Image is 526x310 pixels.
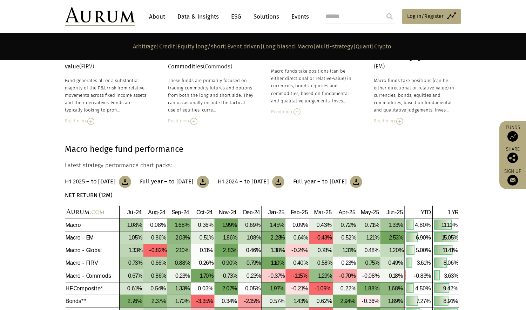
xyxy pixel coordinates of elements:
[316,43,353,50] a: Multi-strategy
[174,10,222,23] a: Data & Insights
[293,176,362,188] a: Full year – to [DATE]
[133,43,157,50] a: Arbitrage
[271,108,357,116] div: Read more
[218,178,269,185] h3: H1 2024 – to [DATE]
[503,124,522,142] a: Funds
[65,192,112,198] strong: NET RETURN (12M)
[65,77,150,114] div: Fund generates all or a substantial majority of the P&L/risk from relative movements across fixed...
[168,53,254,72] p: (Commods)
[218,176,284,188] a: H1 2024 – to [DATE]
[374,77,459,114] div: Macro funds take positions (can be either directional or relative-value) in currencies, bonds, eq...
[65,161,459,170] p: Latest strategy performance chart packs:
[294,108,301,115] img: Read More
[177,43,225,50] a: Equity long/short
[503,168,522,186] a: Sign up
[65,144,183,154] strong: Macro hedge fund performance
[507,131,518,142] img: Access Funds
[288,10,309,23] a: Events
[87,118,94,125] img: Read More
[65,117,150,125] div: Read more
[133,43,391,50] strong: | | | | | | | |
[507,153,518,163] img: Share this post
[119,176,131,188] img: Download Article
[168,117,254,125] div: Read more
[272,176,284,188] img: Download Article
[263,43,295,50] a: Long biased
[65,176,131,188] a: H1 2025 – to [DATE]
[402,9,461,24] a: Log in/Register
[140,176,209,188] a: Full year – to [DATE]
[146,10,169,23] a: About
[374,43,391,50] a: Crypto
[197,176,209,188] img: Download Article
[297,43,313,50] a: Macro
[503,147,522,163] div: Share
[159,43,175,50] a: Credit
[507,175,518,186] img: Sign up to our newsletter
[271,67,357,105] div: Macro funds take positions (can be either directional or relative-value) in currencies, bonds, eq...
[190,118,197,125] img: Read More
[250,10,283,23] a: Solutions
[374,53,459,72] p: (EM)
[65,53,150,72] p: (FIRV)
[65,178,115,185] h3: H1 2025 – to [DATE]
[407,12,444,20] span: Log in/Register
[228,10,245,23] a: ESG
[168,77,254,114] div: These funds are primarily focused on trading commodity futures and options from both the long and...
[293,178,346,185] h3: Full year – to [DATE]
[356,43,372,50] a: Quant
[374,117,459,125] div: Read more
[140,178,193,185] h3: Full year – to [DATE]
[350,176,362,188] img: Download Article
[227,43,260,50] a: Event driven
[396,118,403,125] img: Read More
[383,9,397,23] input: Submit
[65,7,135,26] img: Aurum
